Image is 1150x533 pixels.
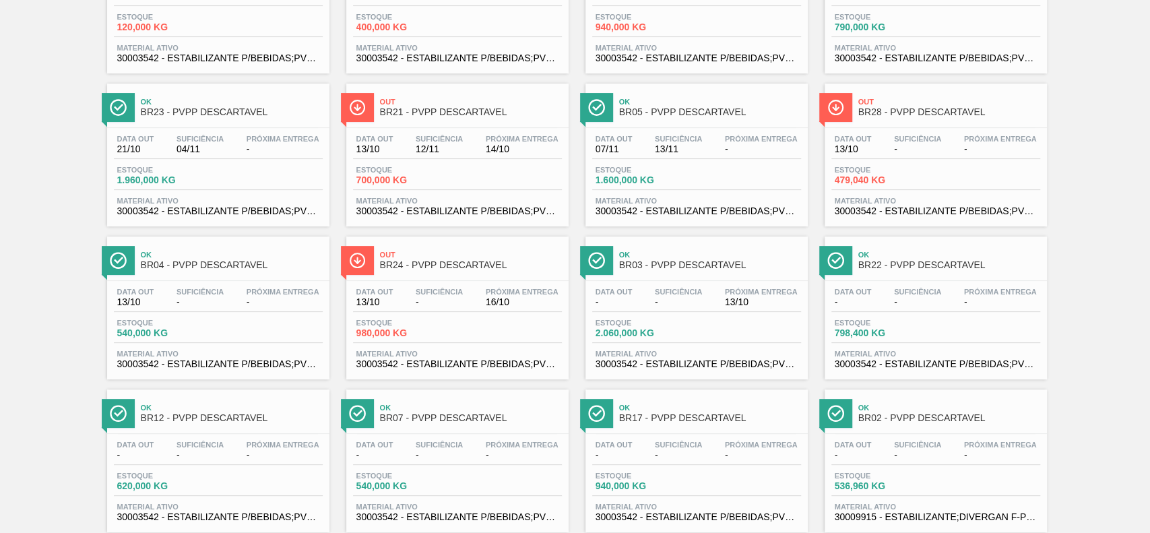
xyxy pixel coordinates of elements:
span: Material ativo [596,503,798,511]
span: - [117,450,154,460]
span: 12/11 [416,144,463,154]
span: - [655,297,702,307]
a: ÍconeOkBR23 - PVPP DESCARTAVELData out21/10Suficiência04/11Próxima Entrega-Estoque1.960,000 KGMat... [97,73,336,226]
span: 536,960 KG [835,481,929,491]
a: ÍconeOkBR17 - PVPP DESCARTAVELData out-Suficiência-Próxima Entrega-Estoque940,000 KGMaterial ativ... [575,379,814,532]
span: Material ativo [117,197,319,205]
span: Out [380,98,562,106]
span: BR02 - PVPP DESCARTAVEL [858,413,1040,423]
span: 980,000 KG [356,328,451,338]
span: BR22 - PVPP DESCARTAVEL [858,260,1040,270]
span: BR23 - PVPP DESCARTAVEL [141,107,323,117]
span: 540,000 KG [117,328,212,338]
span: Data out [596,441,633,449]
span: Próxima Entrega [247,288,319,296]
span: Estoque [596,166,690,174]
span: Estoque [835,166,929,174]
img: Ícone [827,252,844,269]
span: 1.960,000 KG [117,175,212,185]
span: 940,000 KG [596,22,690,32]
span: Suficiência [177,288,224,296]
a: ÍconeOkBR02 - PVPP DESCARTAVELData out-Suficiência-Próxima Entrega-Estoque536,960 KGMaterial ativ... [814,379,1054,532]
span: Estoque [596,319,690,327]
span: 30003542 - ESTABILIZANTE P/BEBIDAS;PVPP [117,359,319,369]
img: Ícone [349,405,366,422]
span: 30003542 - ESTABILIZANTE P/BEBIDAS;PVPP [596,53,798,63]
span: 30003542 - ESTABILIZANTE P/BEBIDAS;PVPP [356,512,558,522]
a: ÍconeOkBR07 - PVPP DESCARTAVELData out-Suficiência-Próxima Entrega-Estoque540,000 KGMaterial ativ... [336,379,575,532]
span: - [177,450,224,460]
span: - [655,450,702,460]
span: 13/10 [835,144,872,154]
span: Data out [835,135,872,143]
span: Estoque [835,472,929,480]
span: 30003542 - ESTABILIZANTE P/BEBIDAS;PVPP [835,53,1037,63]
span: Estoque [835,13,929,21]
span: Suficiência [416,288,463,296]
span: Ok [619,404,801,412]
span: Estoque [596,472,690,480]
span: Suficiência [655,288,702,296]
span: Data out [117,135,154,143]
span: Estoque [117,319,212,327]
span: 798,400 KG [835,328,929,338]
span: Material ativo [356,503,558,511]
span: Estoque [356,472,451,480]
span: BR07 - PVPP DESCARTAVEL [380,413,562,423]
span: Material ativo [117,44,319,52]
span: - [486,450,558,460]
span: 13/10 [117,297,154,307]
span: Suficiência [894,135,941,143]
span: 21/10 [117,144,154,154]
span: Ok [380,404,562,412]
span: 30003542 - ESTABILIZANTE P/BEBIDAS;PVPP [117,512,319,522]
span: Ok [141,98,323,106]
span: 30003542 - ESTABILIZANTE P/BEBIDAS;PVPP [356,359,558,369]
span: - [894,450,941,460]
span: Suficiência [655,135,702,143]
span: Próxima Entrega [486,441,558,449]
span: 30003542 - ESTABILIZANTE P/BEBIDAS;PVPP [117,206,319,216]
span: Material ativo [356,350,558,358]
span: Estoque [356,166,451,174]
img: Ícone [110,99,127,116]
span: Estoque [117,166,212,174]
span: - [416,450,463,460]
span: - [247,450,319,460]
span: 13/10 [725,297,798,307]
span: 13/10 [356,297,393,307]
span: 790,000 KG [835,22,929,32]
span: Próxima Entrega [486,288,558,296]
span: Data out [835,441,872,449]
span: 13/10 [356,144,393,154]
span: - [835,450,872,460]
span: 479,040 KG [835,175,929,185]
span: Próxima Entrega [247,135,319,143]
span: - [964,450,1037,460]
span: - [247,297,319,307]
span: 14/10 [486,144,558,154]
span: Suficiência [416,135,463,143]
span: Out [858,98,1040,106]
span: BR21 - PVPP DESCARTAVEL [380,107,562,117]
a: ÍconeOkBR04 - PVPP DESCARTAVELData out13/10Suficiência-Próxima Entrega-Estoque540,000 KGMaterial ... [97,226,336,379]
span: BR04 - PVPP DESCARTAVEL [141,260,323,270]
span: 1.600,000 KG [596,175,690,185]
span: Material ativo [356,197,558,205]
span: 30003542 - ESTABILIZANTE P/BEBIDAS;PVPP [835,206,1037,216]
span: Material ativo [835,503,1037,511]
span: Out [380,251,562,259]
span: Próxima Entrega [964,135,1037,143]
a: ÍconeOutBR21 - PVPP DESCARTAVELData out13/10Suficiência12/11Próxima Entrega14/10Estoque700,000 KG... [336,73,575,226]
span: Material ativo [596,197,798,205]
span: 13/11 [655,144,702,154]
span: Data out [835,288,872,296]
span: 540,000 KG [356,481,451,491]
span: Próxima Entrega [725,135,798,143]
span: Estoque [596,13,690,21]
span: Próxima Entrega [725,288,798,296]
span: Próxima Entrega [486,135,558,143]
span: Estoque [117,472,212,480]
span: 07/11 [596,144,633,154]
span: Suficiência [177,441,224,449]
